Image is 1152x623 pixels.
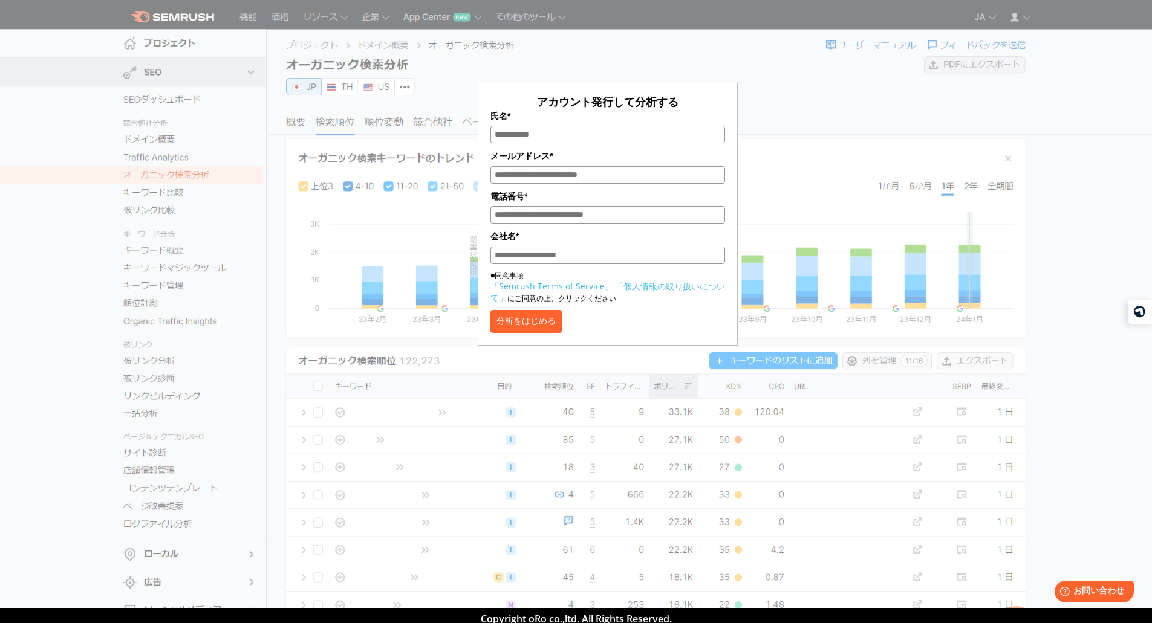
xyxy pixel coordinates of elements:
[490,310,562,333] button: 分析をはじめる
[490,280,725,303] a: 「個人情報の取り扱いについて」
[1044,576,1139,610] iframe: Help widget launcher
[490,280,613,292] a: 「Semrush Terms of Service」
[490,190,725,203] label: 電話番号*
[490,149,725,163] label: メールアドレス*
[537,94,679,109] span: アカウント発行して分析する
[490,270,725,304] p: ■同意事項 にご同意の上、クリックください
